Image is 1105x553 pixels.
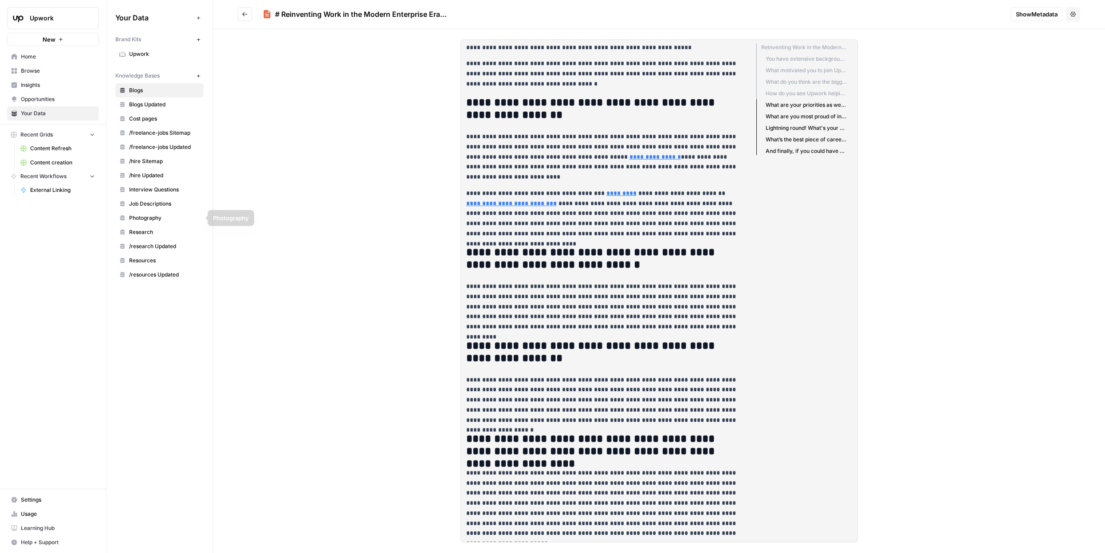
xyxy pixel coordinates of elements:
[129,50,200,58] span: Upwork
[129,242,200,250] span: /research Updated
[129,143,200,151] span: /freelance-jobs Updated
[21,524,95,532] span: Learning Hub
[115,12,193,23] span: Your Data
[238,7,252,21] button: Go back
[129,271,200,279] span: /resources Updated
[756,122,847,134] li: Lightning round! What's your go-to productivity hack when facing a busy day?
[115,253,204,268] a: Resources
[115,168,204,183] a: /hire Updated
[21,53,95,61] span: Home
[7,7,99,29] button: Workspace: Upwork
[115,225,204,239] a: Research
[115,211,204,225] a: Photography
[20,131,53,139] span: Recent Grids
[7,521,99,535] a: Learning Hub
[7,64,99,78] a: Browse
[756,111,847,122] li: What are you most proud of in your first few months at Upwork?
[756,65,847,76] li: What motivated you to join Upwork?
[16,183,99,197] a: External Linking
[129,228,200,236] span: Research
[30,144,95,152] span: Content Refresh
[21,95,95,103] span: Opportunities
[21,81,95,89] span: Insights
[16,156,99,170] a: Content creation
[115,112,204,126] a: Cost pages
[129,257,200,265] span: Resources
[20,172,67,180] span: Recent Workflows
[115,83,204,97] a: Blogs
[129,186,200,194] span: Interview Questions
[129,200,200,208] span: Job Descriptions
[115,126,204,140] a: /freelance-jobs Sitemap
[7,50,99,64] a: Home
[21,538,95,546] span: Help + Support
[275,9,447,19] div: # Reinventing Work in the Modern Enterprise Era...
[115,35,141,43] span: Brand Kits
[756,99,847,111] li: What are your priorities as we head into 2024?
[129,129,200,137] span: /freelance-jobs Sitemap
[115,197,204,211] a: Job Descriptions
[7,128,99,141] button: Recent Grids
[115,140,204,154] a: /freelance-jobs Updated
[756,145,847,155] li: And finally, if you could have a dinner party with three business leaders (dead or alive), who wo...
[115,97,204,112] a: Blogs Updated
[756,53,847,65] li: You have extensive background in technology and business. How has your journey prepared you for y...
[7,106,99,121] a: Your Data
[30,14,83,23] span: Upwork
[7,33,99,46] button: New
[129,157,200,165] span: /hire Sitemap
[21,510,95,518] span: Usage
[21,496,95,504] span: Settings
[7,170,99,183] button: Recent Workflows
[756,88,847,99] li: How do you see Upwork helping enterprises overcome these challenges?
[129,101,200,109] span: Blogs Updated
[756,134,847,145] li: What’s the best piece of career advice you’ve ever been given?
[129,171,200,179] span: /hire Updated
[115,47,204,61] a: Upwork
[756,76,847,88] li: What do you think are the biggest challenges for enterprises [DATE]?
[115,183,204,197] a: Interview Questions
[21,109,95,117] span: Your Data
[43,35,55,44] span: New
[30,159,95,167] span: Content creation
[129,86,200,94] span: Blogs
[115,268,204,282] a: /resources Updated
[115,72,160,80] span: Knowledge Bases
[7,493,99,507] a: Settings
[7,535,99,549] button: Help + Support
[1011,7,1062,21] button: ShowMetadata
[129,115,200,123] span: Cost pages
[7,507,99,521] a: Usage
[7,78,99,92] a: Insights
[1016,10,1058,19] span: Show Metadata
[115,239,204,253] a: /research Updated
[16,141,99,156] a: Content Refresh
[10,10,26,26] img: Upwork Logo
[7,92,99,106] a: Opportunities
[756,43,847,53] li: Reinventing Work in the Modern Enterprise Era: A Q&A With Upwork’s General Manager of Enterprise ...
[115,154,204,168] a: /hire Sitemap
[30,186,95,194] span: External Linking
[21,67,95,75] span: Browse
[129,214,200,222] span: Photography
